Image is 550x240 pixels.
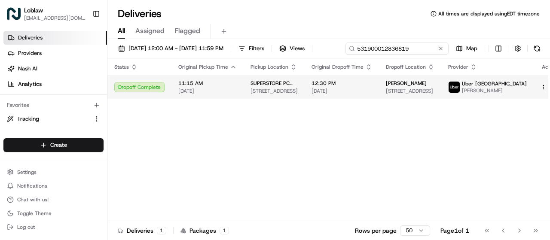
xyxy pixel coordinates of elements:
h1: Deliveries [118,7,162,21]
button: [EMAIL_ADDRESS][DOMAIN_NAME] [24,15,86,21]
span: Pylon [86,176,104,183]
span: Map [466,45,477,52]
a: Analytics [3,77,107,91]
span: Loblaw 12 agents [27,156,72,163]
button: Start new chat [146,85,156,95]
span: [DATE] [178,88,237,94]
a: Deliveries [3,31,107,45]
span: Pickup Location [251,64,288,70]
p: Rows per page [355,226,397,235]
button: Loblaw [24,6,43,15]
span: [STREET_ADDRESS] [386,88,434,94]
span: Assigned [135,26,165,36]
button: Views [275,43,309,55]
span: Filters [249,45,264,52]
span: All [118,26,125,36]
span: SUPERSTORE PC Express [251,80,298,87]
span: [DATE] [79,156,96,163]
span: Dropoff Location [386,64,426,70]
img: Loblaw [7,7,21,21]
button: Refresh [531,43,543,55]
img: 1736555255976-a54dd68f-1ca7-489b-9aae-adbdc363a1c4 [17,134,24,140]
div: Packages [180,226,229,235]
div: 1 [157,227,166,234]
button: Chat with us! [3,194,104,206]
button: [DATE] 12:00 AM - [DATE] 11:59 PM [114,43,227,55]
button: Toggle Theme [3,207,104,219]
img: Jandy Espique [9,125,22,139]
img: 1736555255976-a54dd68f-1ca7-489b-9aae-adbdc363a1c4 [9,82,24,97]
span: [STREET_ADDRESS] [251,88,298,94]
div: We're available if you need us! [39,91,118,97]
span: Deliveries [18,34,43,42]
span: 12:30 PM [312,80,372,87]
img: Loblaw 12 agents [9,148,22,162]
button: Log out [3,221,104,233]
button: Create [3,138,104,152]
span: Chat with us! [17,196,49,203]
a: Tracking [7,115,90,123]
span: Toggle Theme [17,210,52,217]
span: [DATE] 12:00 AM - [DATE] 11:59 PM [128,45,223,52]
button: Map [452,43,481,55]
div: Page 1 of 1 [440,226,469,235]
span: Tracking [17,115,39,123]
img: uber-new-logo.jpeg [449,82,460,93]
button: Notifications [3,180,104,192]
img: Nash [9,9,26,26]
span: Original Pickup Time [178,64,228,70]
input: Clear [22,55,142,64]
a: Providers [3,46,107,60]
span: Nash AI [18,65,37,73]
div: Past conversations [9,112,58,118]
span: Flagged [175,26,200,36]
span: 11:15 AM [178,80,237,87]
span: Create [50,141,67,149]
span: • [74,156,77,163]
span: Provider [448,64,468,70]
div: 1 [220,227,229,234]
span: Status [114,64,129,70]
div: Favorites [3,98,104,112]
span: All times are displayed using EDT timezone [438,10,540,17]
span: Providers [18,49,42,57]
span: Original Dropoff Time [312,64,364,70]
span: [PERSON_NAME] [386,80,427,87]
span: Views [290,45,305,52]
span: [DATE] [76,133,94,140]
img: 1755196953914-cd9d9cba-b7f7-46ee-b6f5-75ff69acacf5 [18,82,34,97]
span: Settings [17,169,37,176]
span: • [71,133,74,140]
button: LoblawLoblaw[EMAIL_ADDRESS][DOMAIN_NAME] [3,3,89,24]
div: Deliveries [118,226,166,235]
a: Nash AI [3,62,107,76]
div: Start new chat [39,82,141,91]
span: Uber [GEOGRAPHIC_DATA] [462,80,527,87]
span: [PERSON_NAME] [27,133,70,140]
span: [PERSON_NAME] [462,87,527,94]
span: Notifications [17,182,47,189]
span: Analytics [18,80,42,88]
a: Powered byPylon [61,176,104,183]
span: [DATE] [312,88,372,94]
p: Welcome 👋 [9,34,156,48]
button: See all [133,110,156,120]
span: Log out [17,224,35,231]
button: Tracking [3,112,104,126]
button: Filters [235,43,268,55]
input: Type to search [345,43,449,55]
button: Settings [3,166,104,178]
